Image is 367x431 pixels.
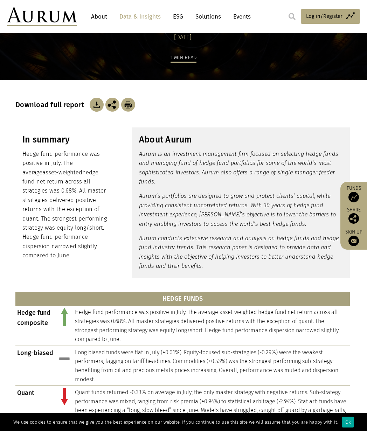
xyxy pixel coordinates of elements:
img: Aurum [7,7,77,26]
h3: About Aurum [139,134,343,145]
a: Solutions [192,10,224,23]
th: HEDGE FUNDS [15,292,350,306]
img: Sign up to our newsletter [348,236,359,246]
a: Sign up [344,229,363,246]
em: Aurum is an investment management firm focused on selecting hedge funds and managing fund of hedg... [139,151,338,185]
a: Funds [344,185,363,202]
em: Aurum’s portfolios are designed to grow and protect clients’ capital, while providing consistent ... [139,193,336,227]
img: Share this post [348,213,359,224]
img: search.svg [289,13,296,20]
div: Share [344,208,363,224]
td: Hedge fund composite [15,306,56,346]
a: Events [230,10,251,23]
td: Quant funds returned -0.33% on average in July; the only master strategy with negative returns. S... [73,386,350,426]
span: Log in/Register [306,12,342,20]
td: Hedge fund performance was positive in July. The average asset-weighted hedge fund net return acr... [73,306,350,346]
a: Log in/Register [301,9,360,24]
a: ESG [169,10,187,23]
div: Ok [342,417,354,427]
img: Download Article [121,98,135,112]
p: Hedge fund performance was positive in July. The average hedge fund net return across all strateg... [22,150,110,260]
em: Aurum conducts extensive research and analysis on hedge funds and hedge fund industry trends. Thi... [139,235,339,269]
span: asset-weighted [42,169,82,176]
td: Long-biased [15,346,56,386]
div: [DATE] [15,33,350,42]
a: Data & Insights [116,10,164,23]
a: About [88,10,111,23]
div: 1 min read [171,53,196,63]
img: Share this post [105,98,119,112]
img: Download Article [90,98,104,112]
img: Access Funds [348,192,359,202]
h3: In summary [22,134,110,145]
td: Quant [15,386,56,426]
td: Long biased funds were flat in July (+0.01%). Equity-focused sub-strategies (-0.29%) were the wea... [73,346,350,386]
h3: Download full report [15,100,88,109]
